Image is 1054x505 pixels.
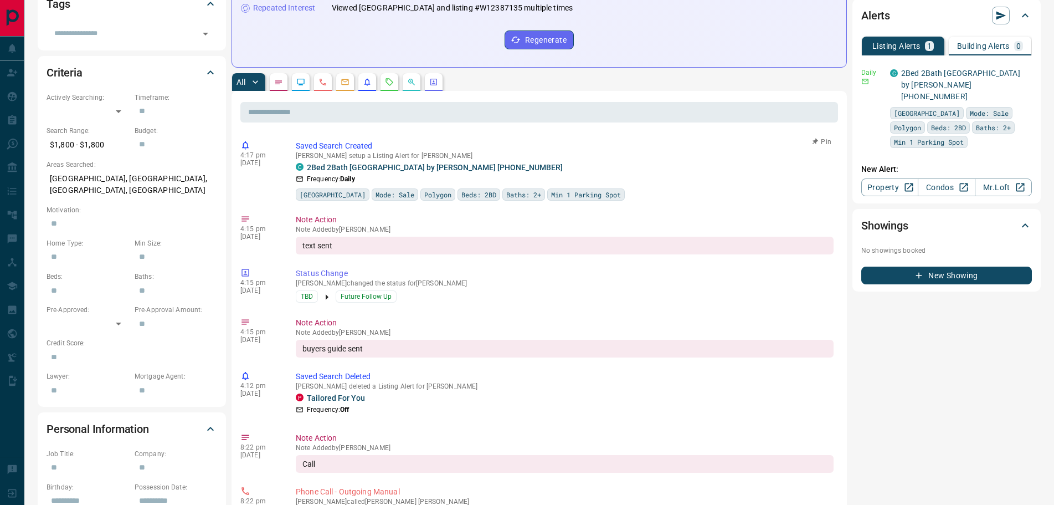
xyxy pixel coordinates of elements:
[296,140,834,152] p: Saved Search Created
[47,305,129,315] p: Pre-Approved:
[970,108,1009,119] span: Mode: Sale
[240,390,279,397] p: [DATE]
[861,164,1032,175] p: New Alert:
[296,444,834,452] p: Note Added by [PERSON_NAME]
[931,122,966,133] span: Beds: 2BD
[135,371,217,381] p: Mortgage Agent:
[957,42,1010,50] p: Building Alerts
[236,78,245,86] p: All
[296,152,834,160] p: [PERSON_NAME] setup a Listing Alert for [PERSON_NAME]
[240,279,279,287] p: 4:15 pm
[135,93,217,103] p: Timeframe:
[341,291,392,302] span: Future Follow Up
[135,482,217,492] p: Possession Date:
[240,159,279,167] p: [DATE]
[300,189,366,200] span: [GEOGRAPHIC_DATA]
[240,336,279,344] p: [DATE]
[861,68,883,78] p: Daily
[240,382,279,390] p: 4:12 pm
[47,272,129,282] p: Beds:
[296,329,834,336] p: Note Added by [PERSON_NAME]
[424,189,451,200] span: Polygon
[861,178,918,196] a: Property
[240,328,279,336] p: 4:15 pm
[296,340,834,358] div: buyers guide sent
[296,163,304,171] div: condos.ca
[47,420,149,438] h2: Personal Information
[296,237,834,254] div: text sent
[307,394,365,402] a: Tailored For You
[47,205,217,215] p: Motivation:
[341,78,349,86] svg: Emails
[47,126,129,136] p: Search Range:
[307,405,349,415] p: Frequency:
[47,371,129,381] p: Lawyer:
[505,30,574,49] button: Regenerate
[296,394,304,401] div: property.ca
[861,2,1032,29] div: Alerts
[340,175,355,183] strong: Daily
[47,93,129,103] p: Actively Searching:
[296,382,834,390] p: [PERSON_NAME] deleted a Listing Alert for [PERSON_NAME]
[47,64,83,81] h2: Criteria
[861,212,1032,239] div: Showings
[296,486,834,498] p: Phone Call - Outgoing Manual
[240,497,279,505] p: 8:22 pm
[296,317,834,329] p: Note Action
[429,78,438,86] svg: Agent Actions
[47,416,217,442] div: Personal Information
[861,7,890,24] h2: Alerts
[506,189,541,200] span: Baths: 2+
[890,69,898,77] div: condos.ca
[274,78,283,86] svg: Notes
[253,2,315,14] p: Repeated Interest
[240,287,279,294] p: [DATE]
[47,449,129,459] p: Job Title:
[894,136,964,147] span: Min 1 Parking Spot
[47,338,217,348] p: Credit Score:
[296,78,305,86] svg: Lead Browsing Activity
[975,178,1032,196] a: Mr.Loft
[296,432,834,444] p: Note Action
[461,189,496,200] span: Beds: 2BD
[135,126,217,136] p: Budget:
[135,272,217,282] p: Baths:
[551,189,621,200] span: Min 1 Parking Spot
[47,482,129,492] p: Birthday:
[340,406,349,414] strong: Off
[240,151,279,159] p: 4:17 pm
[872,42,921,50] p: Listing Alerts
[296,214,834,226] p: Note Action
[135,305,217,315] p: Pre-Approval Amount:
[296,279,834,287] p: [PERSON_NAME] changed the status for [PERSON_NAME]
[385,78,394,86] svg: Requests
[307,174,355,184] p: Frequency:
[901,69,1020,101] a: 2Bed 2Bath [GEOGRAPHIC_DATA] by [PERSON_NAME] [PHONE_NUMBER]
[240,451,279,459] p: [DATE]
[318,78,327,86] svg: Calls
[861,78,869,85] svg: Email
[135,238,217,248] p: Min Size:
[861,246,1032,256] p: No showings booked
[894,108,960,119] span: [GEOGRAPHIC_DATA]
[332,2,573,14] p: Viewed [GEOGRAPHIC_DATA] and listing #W12387135 multiple times
[240,225,279,233] p: 4:15 pm
[135,449,217,459] p: Company:
[861,267,1032,284] button: New Showing
[307,163,563,172] a: 2Bed 2Bath [GEOGRAPHIC_DATA] by [PERSON_NAME] [PHONE_NUMBER]
[407,78,416,86] svg: Opportunities
[861,217,908,234] h2: Showings
[240,233,279,241] p: [DATE]
[1016,42,1021,50] p: 0
[198,26,213,42] button: Open
[806,137,838,147] button: Pin
[240,443,279,451] p: 8:22 pm
[976,122,1011,133] span: Baths: 2+
[47,170,217,200] p: [GEOGRAPHIC_DATA], [GEOGRAPHIC_DATA], [GEOGRAPHIC_DATA], [GEOGRAPHIC_DATA]
[927,42,932,50] p: 1
[918,178,975,196] a: Condos
[301,291,313,302] span: TBD
[47,59,217,86] div: Criteria
[47,238,129,248] p: Home Type:
[296,455,834,473] div: Call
